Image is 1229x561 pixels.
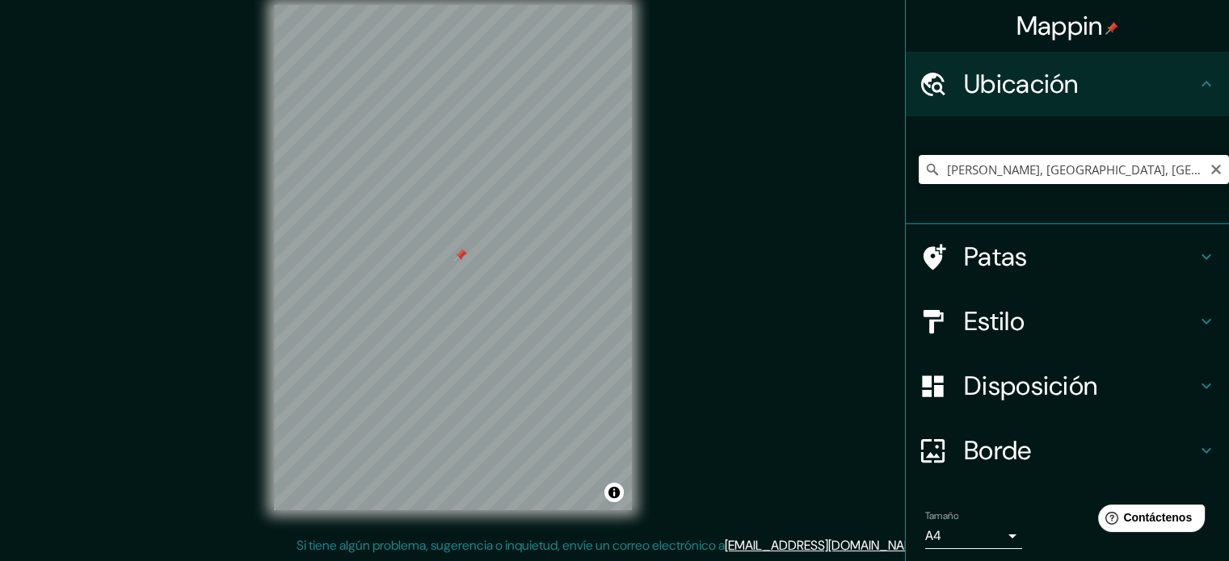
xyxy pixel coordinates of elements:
button: Activar o desactivar atribución [604,483,624,502]
div: Borde [906,418,1229,483]
font: Tamaño [925,509,958,522]
input: Elige tu ciudad o zona [919,155,1229,184]
div: A4 [925,523,1022,549]
img: pin-icon.png [1105,22,1118,35]
button: Claro [1210,161,1223,176]
font: Borde [964,433,1032,467]
font: Si tiene algún problema, sugerencia o inquietud, envíe un correo electrónico a [297,537,725,554]
a: [EMAIL_ADDRESS][DOMAIN_NAME] [725,537,924,554]
font: Mappin [1016,9,1103,43]
font: A4 [925,527,941,544]
canvas: Mapa [274,5,632,510]
iframe: Lanzador de widgets de ayuda [1085,498,1211,543]
font: Patas [964,240,1028,274]
font: Estilo [964,304,1025,338]
div: Patas [906,224,1229,289]
div: Disposición [906,354,1229,418]
div: Ubicación [906,52,1229,116]
font: Disposición [964,369,1097,403]
div: Estilo [906,289,1229,354]
font: Ubicación [964,67,1079,101]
